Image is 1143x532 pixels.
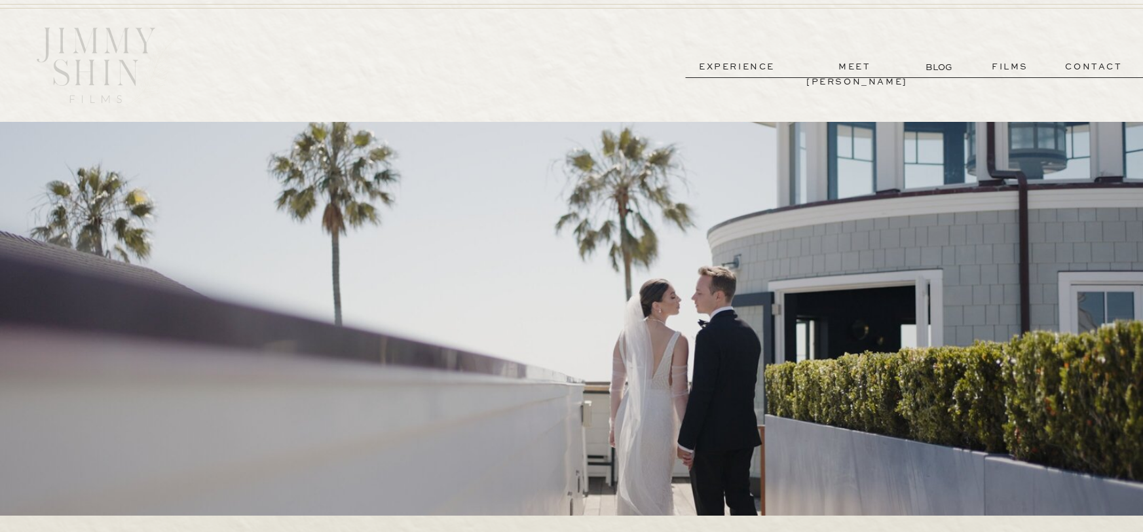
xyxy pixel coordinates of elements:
a: meet [PERSON_NAME] [806,60,903,75]
a: films [978,60,1042,75]
a: contact [1047,60,1141,75]
a: experience [688,60,785,75]
a: BLOG [926,60,955,74]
